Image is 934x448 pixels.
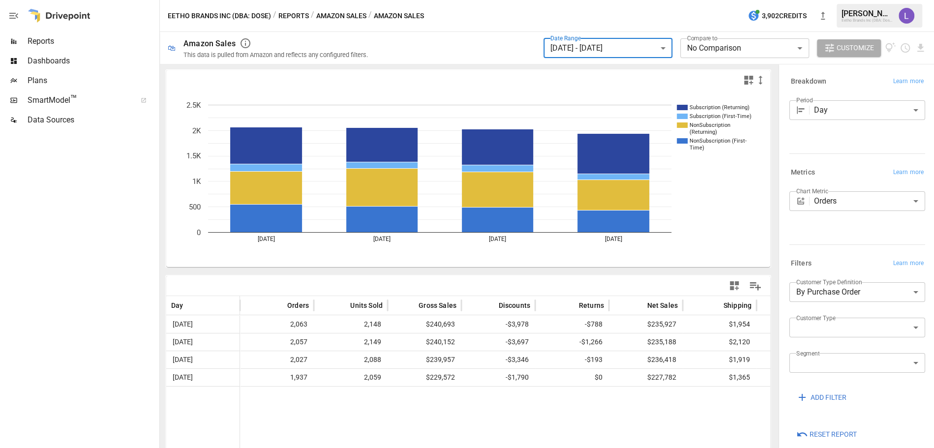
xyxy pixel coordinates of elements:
button: View documentation [885,39,896,57]
span: $542 [761,369,825,386]
button: Amazon Sales [316,10,366,22]
text: 2K [192,126,201,135]
span: $2,120 [688,333,752,351]
label: Customer Type [796,314,836,322]
span: Learn more [893,168,924,178]
span: SmartModel [28,94,130,106]
button: Customize [817,39,881,57]
button: Sort [483,299,497,312]
span: 2,148 [319,316,383,333]
span: Returns [579,300,604,310]
span: Customize [837,42,874,54]
text: Subscription (First-Time) [690,113,752,119]
label: Segment [796,349,819,358]
button: Eetho Brands Inc (DBA: Dose) [168,10,271,22]
h6: Filters [791,258,812,269]
span: Units Sold [350,300,383,310]
text: Time) [690,145,704,151]
div: No Comparison [680,38,809,58]
div: [DATE] - [DATE] [543,38,672,58]
span: $236,418 [614,351,678,368]
text: NonSubscription (First- [690,138,747,144]
span: Shipping [723,300,752,310]
text: [DATE] [373,236,391,242]
span: $239,957 [392,351,456,368]
span: [DATE] [171,351,194,368]
button: Sort [404,299,418,312]
button: Download report [915,42,926,54]
div: This data is pulled from Amazon and reflects any configured filters. [183,51,368,59]
span: -$3,346 [466,351,530,368]
text: 1.5K [186,151,201,160]
span: [DATE] [171,316,194,333]
span: Dashboards [28,55,157,67]
span: $112 [761,351,825,368]
span: 2,088 [319,351,383,368]
span: Orders [287,300,309,310]
button: Schedule report [900,42,911,54]
span: $227,782 [614,369,678,386]
span: $240,693 [392,316,456,333]
button: Sort [184,299,198,312]
span: Net Sales [647,300,678,310]
div: By Purchase Order [789,282,925,302]
div: / [368,10,372,22]
button: ADD FILTER [789,388,853,406]
button: Sort [272,299,286,312]
span: -$1,266 [540,333,604,351]
span: -$193 [540,351,604,368]
span: $1,365 [688,369,752,386]
button: New version available, click to update! [813,6,833,26]
button: Reset Report [789,426,864,444]
button: Sort [632,299,646,312]
h6: Metrics [791,167,815,178]
text: 0 [197,228,201,237]
span: -$3,978 [466,316,530,333]
span: 3,902 Credits [762,10,807,22]
button: Sort [335,299,349,312]
text: [DATE] [258,236,275,242]
span: Plans [28,75,157,87]
button: Lindsay North [893,2,920,30]
label: Chart Metric [796,187,828,195]
div: Orders [814,191,925,211]
span: Reports [28,35,157,47]
text: (Returning) [690,129,717,135]
div: Amazon Sales [183,39,236,48]
span: 2,059 [319,369,383,386]
button: Manage Columns [744,275,766,297]
div: / [273,10,276,22]
label: Date Range [550,34,581,42]
text: 500 [189,203,201,211]
text: [DATE] [489,236,506,242]
label: Customer Type Definition [796,278,862,286]
label: Period [796,96,813,104]
span: 2,063 [245,316,309,333]
span: 1,937 [245,369,309,386]
div: 🛍 [168,43,176,53]
span: -$788 [540,316,604,333]
text: Subscription (Returning) [690,104,750,111]
span: 2,057 [245,333,309,351]
span: -$1,790 [466,369,530,386]
span: ADD FILTER [811,391,846,404]
svg: A chart. [166,90,760,267]
span: $1,954 [688,316,752,333]
span: $235,188 [614,333,678,351]
span: $240,152 [392,333,456,351]
span: $235,927 [614,316,678,333]
span: Reset Report [810,428,857,441]
text: 2.5K [186,101,201,110]
span: Learn more [893,77,924,87]
div: Day [814,100,925,120]
span: Learn more [893,259,924,269]
span: 2,149 [319,333,383,351]
text: [DATE] [604,236,622,242]
div: / [311,10,314,22]
span: -$3,697 [466,333,530,351]
div: [PERSON_NAME] [842,9,893,18]
span: Gross Sales [419,300,456,310]
h6: Breakdown [791,76,826,87]
span: Data Sources [28,114,157,126]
